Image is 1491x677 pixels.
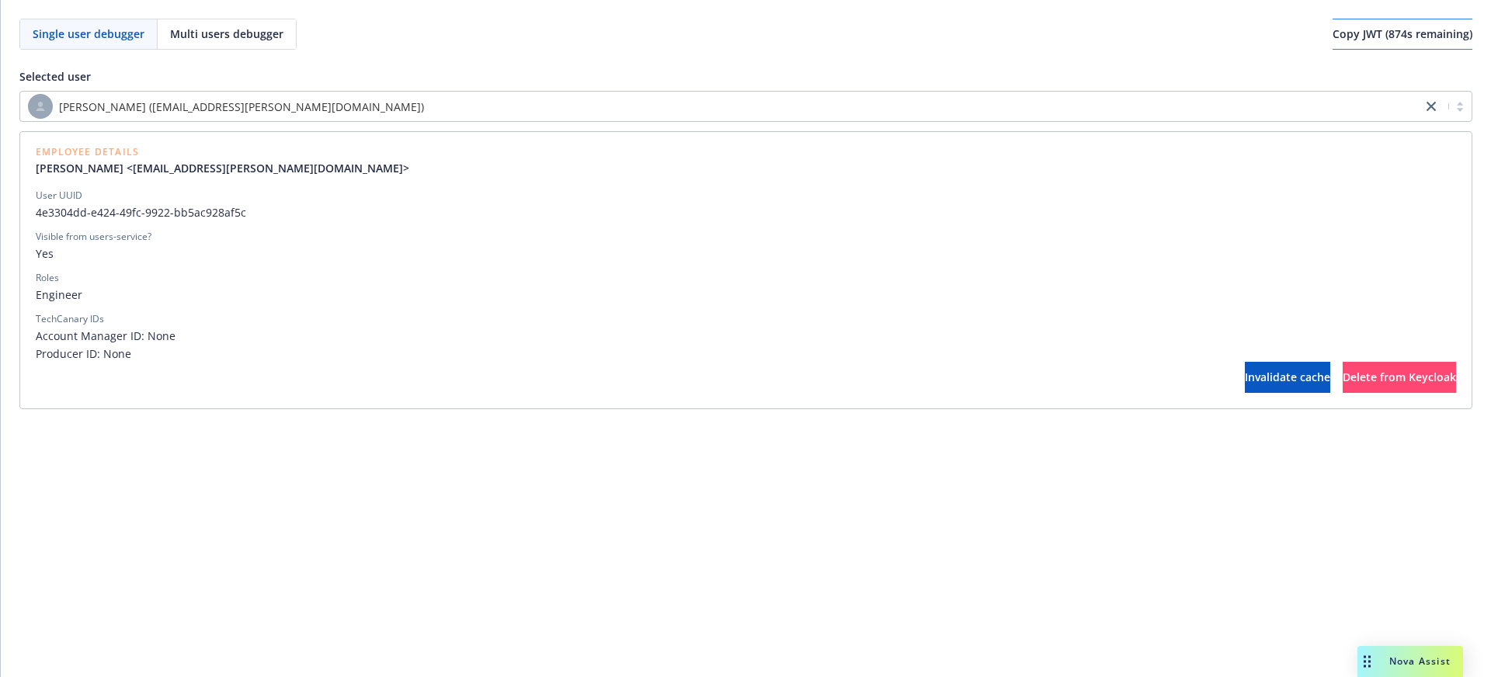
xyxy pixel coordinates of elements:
div: Drag to move [1357,646,1377,677]
span: [PERSON_NAME] ([EMAIL_ADDRESS][PERSON_NAME][DOMAIN_NAME]) [28,94,1414,119]
span: Delete from Keycloak [1343,370,1456,384]
div: Visible from users-service? [36,230,151,244]
span: Account Manager ID: None [36,328,1456,344]
span: Yes [36,245,1456,262]
span: Selected user [19,69,91,84]
a: [PERSON_NAME] <[EMAIL_ADDRESS][PERSON_NAME][DOMAIN_NAME]> [36,160,422,176]
span: Employee Details [36,148,422,157]
span: Nova Assist [1389,654,1451,668]
span: 4e3304dd-e424-49fc-9922-bb5ac928af5c [36,204,1456,220]
span: Multi users debugger [170,26,283,42]
a: close [1422,97,1441,116]
span: Invalidate cache [1245,370,1330,384]
div: User UUID [36,189,82,203]
div: TechCanary IDs [36,312,104,326]
span: Single user debugger [33,26,144,42]
button: Invalidate cache [1245,362,1330,393]
span: Copy JWT ( 874 s remaining) [1333,26,1472,41]
button: Copy JWT (874s remaining) [1333,19,1472,50]
button: Delete from Keycloak [1343,362,1456,393]
span: Producer ID: None [36,345,1456,362]
button: Nova Assist [1357,646,1463,677]
span: Engineer [36,286,1456,303]
span: [PERSON_NAME] ([EMAIL_ADDRESS][PERSON_NAME][DOMAIN_NAME]) [59,99,424,115]
div: Roles [36,271,59,285]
